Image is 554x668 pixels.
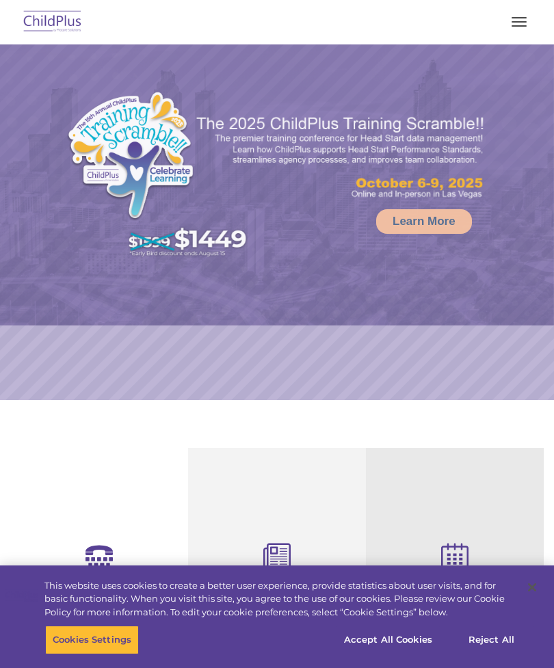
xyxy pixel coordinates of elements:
div: This website uses cookies to create a better user experience, provide statistics about user visit... [44,579,516,619]
button: Cookies Settings [45,626,139,654]
button: Accept All Cookies [337,626,440,654]
button: Close [517,572,547,602]
a: Learn More [376,209,472,234]
img: ChildPlus by Procare Solutions [21,6,85,38]
button: Reject All [449,626,534,654]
